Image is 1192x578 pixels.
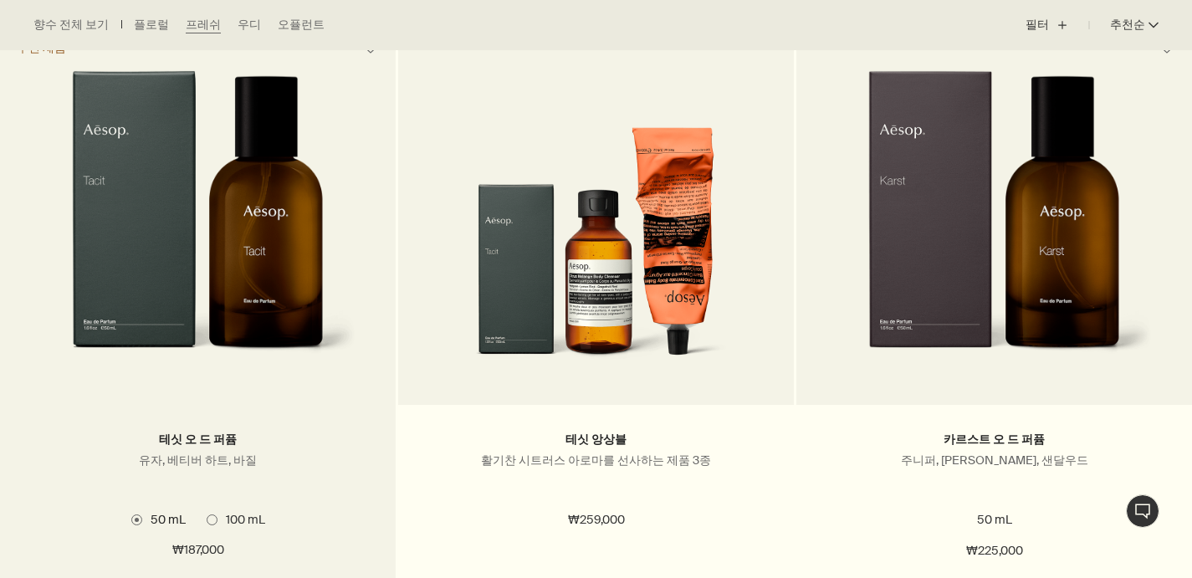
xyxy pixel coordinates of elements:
[1089,5,1159,45] button: 추천순
[1026,5,1089,45] button: 필터
[134,17,169,33] a: 플로럴
[423,453,769,468] p: 활기찬 시트러스 아로마를 선사하는 제품 3종
[39,70,356,380] img: Tacit Eau de Parfum in amber glass bottle with outer carton
[172,540,224,560] span: ₩187,000
[142,512,186,527] span: 50 mL
[25,453,371,468] p: 유자, 베티버 하트, 바질
[33,17,109,33] a: 향수 전체 보기
[398,70,794,405] a: Tacit Scented Trio
[796,70,1192,405] a: Aesop Fragrance Karst Eau de Parfum in amber glass bottle with outer carton.
[836,70,1153,380] img: Aesop Fragrance Karst Eau de Parfum in amber glass bottle with outer carton.
[1126,494,1159,528] button: 1:1 채팅 상담
[159,432,237,448] a: 테싯 오 드 퍼퓸
[278,17,325,33] a: 오퓰런트
[238,17,261,33] a: 우디
[966,541,1023,561] span: ₩225,000
[217,512,265,527] span: 100 mL
[186,17,221,33] a: 프레쉬
[568,510,625,530] span: ₩259,000
[460,70,733,380] img: Tacit Scented Trio
[821,453,1167,468] p: 주니퍼, [PERSON_NAME], 샌달우드
[565,432,627,448] a: 테싯 앙상블
[944,432,1045,448] a: 카르스트 오 드 퍼퓸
